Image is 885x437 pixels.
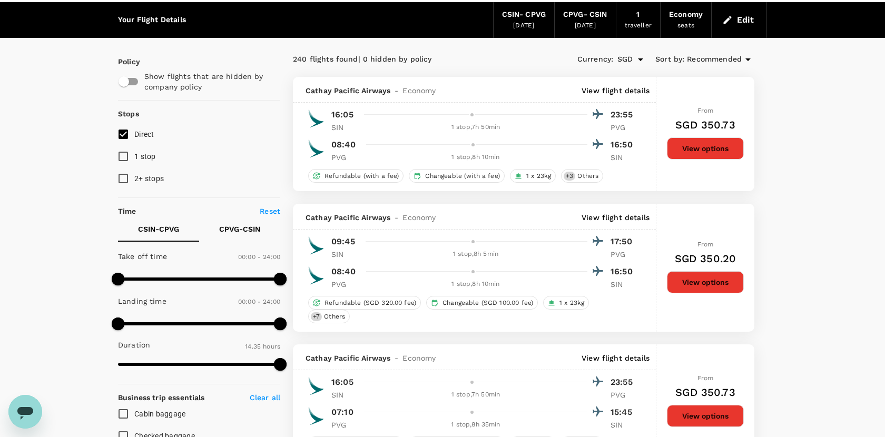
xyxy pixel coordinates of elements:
[118,296,166,306] p: Landing time
[502,9,546,21] div: CSIN - CPVG
[611,235,637,248] p: 17:50
[677,21,694,31] div: seats
[577,54,613,65] span: Currency :
[306,138,327,159] img: CX
[611,390,637,400] p: PVG
[402,212,436,223] span: Economy
[134,130,154,138] span: Direct
[118,340,150,350] p: Duration
[260,206,280,216] p: Reset
[364,390,587,400] div: 1 stop , 7h 50min
[687,54,742,65] span: Recommended
[720,12,758,28] button: Edit
[331,376,353,389] p: 16:05
[611,376,637,389] p: 23:55
[138,224,179,234] p: CSIN - CPVG
[697,374,714,382] span: From
[669,9,703,21] div: Economy
[697,241,714,248] span: From
[402,85,436,96] span: Economy
[582,85,650,96] p: View flight details
[306,108,327,129] img: CX
[306,405,327,426] img: CX
[134,174,164,183] span: 2+ stops
[311,312,322,321] span: + 7
[144,71,273,92] p: Show flights that are hidden by company policy
[555,299,588,307] span: 1 x 23kg
[667,137,744,160] button: View options
[118,14,186,26] div: Your Flight Details
[611,108,637,121] p: 23:55
[331,279,358,290] p: PVG
[320,172,403,181] span: Refundable (with a fee)
[306,265,327,286] img: CX
[573,172,603,181] span: Others
[134,410,185,418] span: Cabin baggage
[561,169,603,183] div: +3Others
[513,21,534,31] div: [DATE]
[611,138,637,151] p: 16:50
[331,138,356,151] p: 08:40
[564,172,575,181] span: + 3
[331,420,358,430] p: PVG
[306,235,327,256] img: CX
[118,110,139,118] strong: Stops
[667,405,744,427] button: View options
[611,265,637,278] p: 16:50
[8,395,42,429] iframe: Button to launch messaging window
[667,271,744,293] button: View options
[331,152,358,163] p: PVG
[331,265,356,278] p: 08:40
[675,116,735,133] h6: SGD 350.73
[426,296,538,310] div: Changeable (SGD 100.00 fee)
[134,152,156,161] span: 1 stop
[245,343,280,350] span: 14.35 hours
[611,279,637,290] p: SIN
[633,52,648,67] button: Open
[331,249,358,260] p: SIN
[364,122,587,133] div: 1 stop , 7h 50min
[636,9,640,21] div: 1
[364,249,587,260] div: 1 stop , 8h 5min
[331,406,353,419] p: 07:10
[306,212,390,223] span: Cathay Pacific Airways
[364,420,587,430] div: 1 stop , 8h 35min
[522,172,555,181] span: 1 x 23kg
[250,392,280,403] p: Clear all
[611,152,637,163] p: SIN
[331,108,353,121] p: 16:05
[306,353,390,363] span: Cathay Pacific Airways
[390,212,402,223] span: -
[308,169,404,183] div: Refundable (with a fee)
[675,384,735,401] h6: SGD 350.73
[306,85,390,96] span: Cathay Pacific Airways
[364,152,587,163] div: 1 stop , 8h 10min
[118,251,167,262] p: Take off time
[331,390,358,400] p: SIN
[331,122,358,133] p: SIN
[543,296,589,310] div: 1 x 23kg
[421,172,504,181] span: Changeable (with a fee)
[320,299,420,307] span: Refundable (SGD 320.00 fee)
[402,353,436,363] span: Economy
[409,169,504,183] div: Changeable (with a fee)
[625,21,652,31] div: traveller
[390,85,402,96] span: -
[118,206,136,216] p: Time
[308,310,350,323] div: +7Others
[308,296,421,310] div: Refundable (SGD 320.00 fee)
[611,420,637,430] p: SIN
[438,299,537,307] span: Changeable (SGD 100.00 fee)
[118,393,205,402] strong: Business trip essentials
[697,107,714,114] span: From
[238,298,280,305] span: 00:00 - 24:00
[118,56,127,67] p: Policy
[611,122,637,133] p: PVG
[582,212,650,223] p: View flight details
[331,235,355,248] p: 09:45
[390,353,402,363] span: -
[364,279,587,290] div: 1 stop , 8h 10min
[238,253,280,261] span: 00:00 - 24:00
[293,54,524,65] div: 240 flights found | 0 hidden by policy
[611,406,637,419] p: 15:45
